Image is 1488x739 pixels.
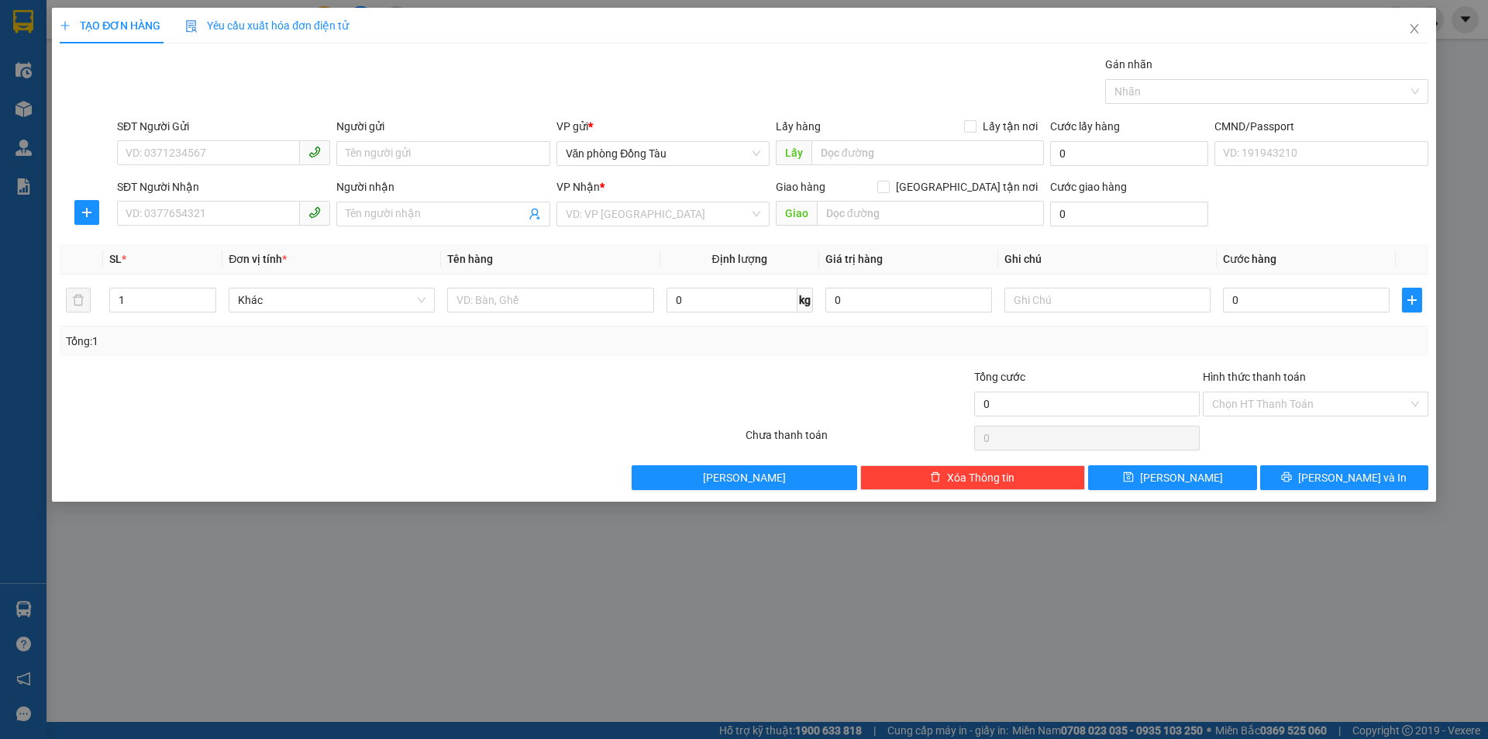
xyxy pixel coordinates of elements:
span: [GEOGRAPHIC_DATA] tận nơi [890,178,1044,195]
button: plus [74,200,99,225]
span: phone [308,146,321,158]
span: Văn phòng Đồng Tàu [566,142,760,165]
input: Cước giao hàng [1050,202,1208,226]
button: deleteXóa Thông tin [860,465,1086,490]
span: Tổng cước [974,371,1025,383]
div: Người gửi [336,118,549,135]
button: printer[PERSON_NAME] và In [1260,465,1428,490]
button: plus [1402,288,1422,313]
span: Lấy hàng [776,120,821,133]
button: Close [1393,8,1436,51]
span: Xóa Thông tin [947,469,1014,486]
span: SL [109,253,122,265]
div: Tổng: 1 [66,333,574,350]
span: plus [75,206,98,219]
label: Hình thức thanh toán [1203,371,1306,383]
span: Giao hàng [776,181,825,193]
div: SĐT Người Nhận [117,178,330,195]
button: [PERSON_NAME] [632,465,857,490]
input: Ghi Chú [1004,288,1211,313]
div: VP gửi [556,118,770,135]
button: delete [66,288,91,313]
span: VP Nhận [556,181,600,193]
span: Đơn vị tính [229,253,287,265]
span: Giao [776,201,817,226]
input: 0 [825,288,992,313]
img: icon [185,20,198,33]
span: user-add [529,208,541,220]
span: Yêu cầu xuất hóa đơn điện tử [185,19,349,32]
th: Ghi chú [998,244,1217,275]
span: close [1408,22,1421,35]
span: phone [308,206,321,219]
span: Lấy tận nơi [976,118,1044,135]
div: Người nhận [336,178,549,195]
input: VD: Bàn, Ghế [447,288,653,313]
span: Tên hàng [447,253,493,265]
span: printer [1281,471,1292,484]
span: Khác [238,288,425,312]
span: Giá trị hàng [825,253,883,265]
span: save [1123,471,1134,484]
span: delete [930,471,941,484]
span: Định lượng [712,253,767,265]
span: plus [60,20,71,31]
input: Dọc đường [817,201,1044,226]
div: SĐT Người Gửi [117,118,330,135]
label: Cước lấy hàng [1050,120,1120,133]
div: Chưa thanh toán [744,426,973,454]
span: Lấy [776,140,811,165]
span: [PERSON_NAME] [1140,469,1223,486]
span: kg [797,288,813,313]
label: Gán nhãn [1105,58,1152,71]
span: TẠO ĐƠN HÀNG [60,19,160,32]
div: CMND/Passport [1214,118,1428,135]
span: [PERSON_NAME] và In [1298,469,1407,486]
label: Cước giao hàng [1050,181,1127,193]
span: Cước hàng [1223,253,1276,265]
input: Cước lấy hàng [1050,141,1208,166]
span: plus [1403,294,1421,306]
span: [PERSON_NAME] [703,469,786,486]
input: Dọc đường [811,140,1044,165]
button: save[PERSON_NAME] [1088,465,1256,490]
